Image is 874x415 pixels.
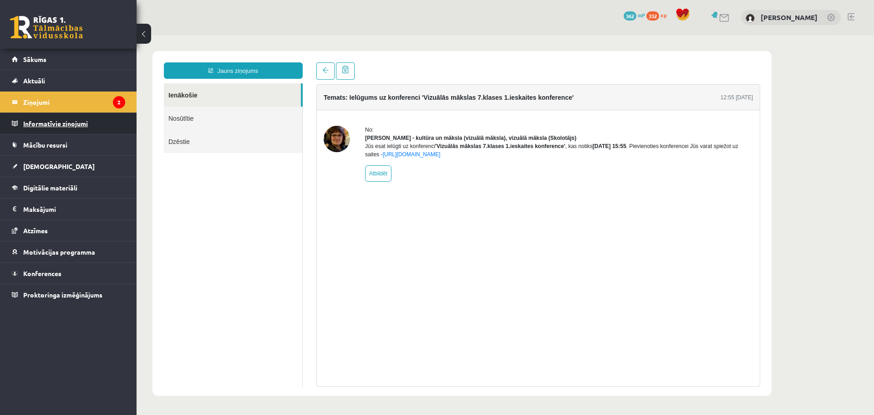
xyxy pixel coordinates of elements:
a: [DEMOGRAPHIC_DATA] [12,156,125,177]
a: Proktoringa izmēģinājums [12,284,125,305]
a: [URL][DOMAIN_NAME] [246,116,304,123]
legend: Maksājumi [23,199,125,220]
div: Jūs esat ielūgti uz konferenci , kas notiks . Pievienoties konferencei Jūs varat spiežot uz saites - [229,107,616,123]
a: Atzīmes [12,220,125,241]
span: Proktoringa izmēģinājums [23,291,102,299]
a: Atbildēt [229,130,255,147]
legend: Informatīvie ziņojumi [23,113,125,134]
a: Ziņojumi2 [12,92,125,113]
a: Maksājumi [12,199,125,220]
h4: Temats: Ielūgums uz konferenci 'Vizuālās mākslas 7.klases 1.ieskaites konference' [187,59,437,66]
a: Aktuāli [12,70,125,91]
a: Sākums [12,49,125,70]
div: 12:55 [DATE] [584,58,616,67]
img: Ilze Kolka - kultūra un māksla (vizuālā māksla), vizuālā māksla [187,91,213,117]
span: mP [638,11,645,19]
a: Dzēstie [27,95,166,118]
a: Rīgas 1. Tālmācības vidusskola [10,16,83,39]
b: [DATE] 15:55 [456,108,490,114]
span: Motivācijas programma [23,248,95,256]
a: [PERSON_NAME] [761,13,818,22]
span: xp [661,11,666,19]
b: 'Vizuālās mākslas 7.klases 1.ieskaites konference' [299,108,429,114]
img: Artūrs Šefanovskis [746,14,755,23]
strong: [PERSON_NAME] - kultūra un māksla (vizuālā māksla), vizuālā māksla (Skolotājs) [229,100,440,106]
div: No: [229,91,616,99]
span: Atzīmes [23,226,48,235]
span: Digitālie materiāli [23,184,77,192]
span: Sākums [23,55,46,63]
span: [DEMOGRAPHIC_DATA] [23,162,95,170]
span: Mācību resursi [23,141,67,149]
a: Motivācijas programma [12,241,125,262]
span: 362 [624,11,636,20]
a: Informatīvie ziņojumi [12,113,125,134]
span: Aktuāli [23,77,45,85]
a: 332 xp [646,11,671,19]
span: 332 [646,11,659,20]
legend: Ziņojumi [23,92,125,113]
a: 362 mP [624,11,645,19]
a: Nosūtītie [27,72,166,95]
a: Mācību resursi [12,134,125,155]
a: Digitālie materiāli [12,177,125,198]
span: Konferences [23,269,61,277]
a: Ienākošie [27,48,164,72]
a: Konferences [12,263,125,284]
a: Jauns ziņojums [27,27,166,44]
i: 2 [113,96,125,108]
